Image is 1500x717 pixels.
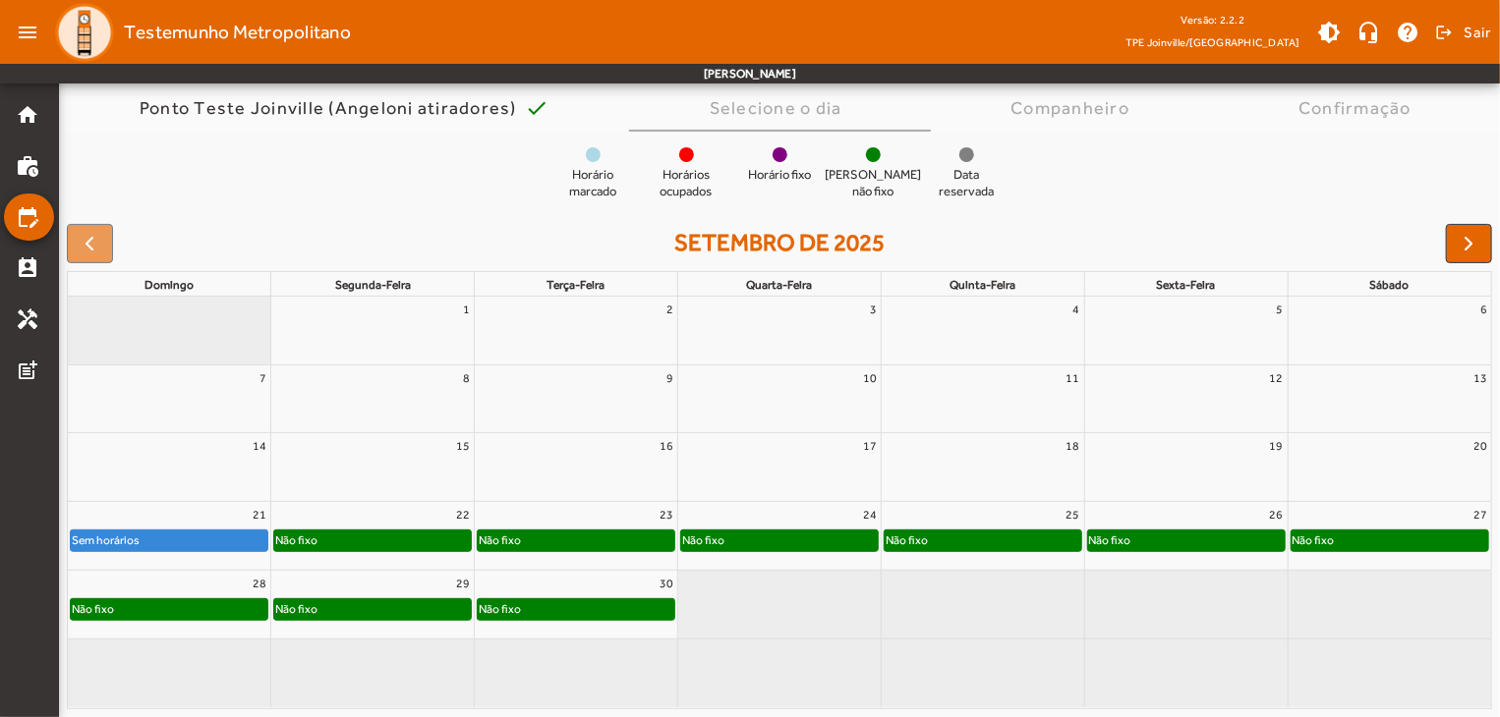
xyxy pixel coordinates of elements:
[452,571,474,596] a: 29 de setembro de 2025
[271,364,475,433] td: 8 de setembro de 2025
[141,274,198,296] a: domingo
[71,599,115,619] div: Não fixo
[274,599,318,619] div: Não fixo
[1011,98,1138,118] div: Companheiro
[271,502,475,571] td: 22 de setembro de 2025
[881,502,1084,571] td: 25 de setembro de 2025
[68,502,271,571] td: 21 de setembro de 2025
[331,274,415,296] a: segunda-feira
[1125,8,1299,32] div: Versão: 2.2.2
[1292,530,1336,550] div: Não fixo
[1470,365,1491,391] a: 13 de setembro de 2025
[1088,530,1132,550] div: Não fixo
[1084,364,1288,433] td: 12 de setembro de 2025
[71,530,141,550] div: Sem horários
[1084,502,1288,571] td: 26 de setembro de 2025
[859,502,881,527] a: 24 de setembro de 2025
[16,205,39,229] mat-icon: edit_calendar
[1153,274,1220,296] a: sexta-feira
[452,502,474,527] a: 22 de setembro de 2025
[16,358,39,382] mat-icon: post_add
[1288,433,1491,502] td: 20 de setembro de 2025
[478,530,522,550] div: Não fixo
[678,502,882,571] td: 24 de setembro de 2025
[1069,297,1084,322] a: 4 de setembro de 2025
[459,297,474,322] a: 1 de setembro de 2025
[866,297,881,322] a: 3 de setembro de 2025
[1266,365,1288,391] a: 12 de setembro de 2025
[663,365,677,391] a: 9 de setembro de 2025
[678,364,882,433] td: 10 de setembro de 2025
[553,167,632,200] span: Horário marcado
[1063,365,1084,391] a: 11 de setembro de 2025
[1063,433,1084,459] a: 18 de setembro de 2025
[1063,502,1084,527] a: 25 de setembro de 2025
[1266,433,1288,459] a: 19 de setembro de 2025
[881,364,1084,433] td: 11 de setembro de 2025
[1470,433,1491,459] a: 20 de setembro de 2025
[825,167,921,200] span: [PERSON_NAME] não fixo
[946,274,1019,296] a: quinta-feira
[249,571,270,596] a: 28 de setembro de 2025
[663,297,677,322] a: 2 de setembro de 2025
[459,365,474,391] a: 8 de setembro de 2025
[881,297,1084,364] td: 4 de setembro de 2025
[16,103,39,127] mat-icon: home
[68,433,271,502] td: 14 de setembro de 2025
[656,433,677,459] a: 16 de setembro de 2025
[881,433,1084,502] td: 18 de setembro de 2025
[748,167,811,184] span: Horário fixo
[16,307,39,331] mat-icon: handyman
[1125,32,1299,52] span: TPE Joinville/[GEOGRAPHIC_DATA]
[475,364,678,433] td: 9 de setembro de 2025
[274,530,318,550] div: Não fixo
[140,98,525,118] div: Ponto Teste Joinville (Angeloni atiradores)
[544,274,609,296] a: terça-feira
[1464,17,1492,48] span: Sair
[271,433,475,502] td: 15 de setembro de 2025
[742,274,816,296] a: quarta-feira
[656,571,677,596] a: 30 de setembro de 2025
[68,571,271,639] td: 28 de setembro de 2025
[16,154,39,178] mat-icon: work_history
[475,571,678,639] td: 30 de setembro de 2025
[271,571,475,639] td: 29 de setembro de 2025
[674,229,885,257] h2: setembro de 2025
[656,502,677,527] a: 23 de setembro de 2025
[885,530,929,550] div: Não fixo
[859,365,881,391] a: 10 de setembro de 2025
[8,13,47,52] mat-icon: menu
[647,167,725,200] span: Horários ocupados
[68,364,271,433] td: 7 de setembro de 2025
[16,256,39,280] mat-icon: perm_contact_calendar
[47,3,351,62] a: Testemunho Metropolitano
[678,297,882,364] td: 3 de setembro de 2025
[1084,433,1288,502] td: 19 de setembro de 2025
[1366,274,1413,296] a: sábado
[1266,502,1288,527] a: 26 de setembro de 2025
[1476,297,1491,322] a: 6 de setembro de 2025
[525,96,548,120] mat-icon: check
[710,98,850,118] div: Selecione o dia
[1288,364,1491,433] td: 13 de setembro de 2025
[1288,297,1491,364] td: 6 de setembro de 2025
[124,17,351,48] span: Testemunho Metropolitano
[859,433,881,459] a: 17 de setembro de 2025
[249,502,270,527] a: 21 de setembro de 2025
[1470,502,1491,527] a: 27 de setembro de 2025
[55,3,114,62] img: Logo TPE
[1298,98,1419,118] div: Confirmação
[256,365,270,391] a: 7 de setembro de 2025
[475,433,678,502] td: 16 de setembro de 2025
[678,433,882,502] td: 17 de setembro de 2025
[1273,297,1288,322] a: 5 de setembro de 2025
[452,433,474,459] a: 15 de setembro de 2025
[1432,18,1492,47] button: Sair
[927,167,1006,200] span: Data reservada
[271,297,475,364] td: 1 de setembro de 2025
[1288,502,1491,571] td: 27 de setembro de 2025
[478,599,522,619] div: Não fixo
[475,502,678,571] td: 23 de setembro de 2025
[1084,297,1288,364] td: 5 de setembro de 2025
[475,297,678,364] td: 2 de setembro de 2025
